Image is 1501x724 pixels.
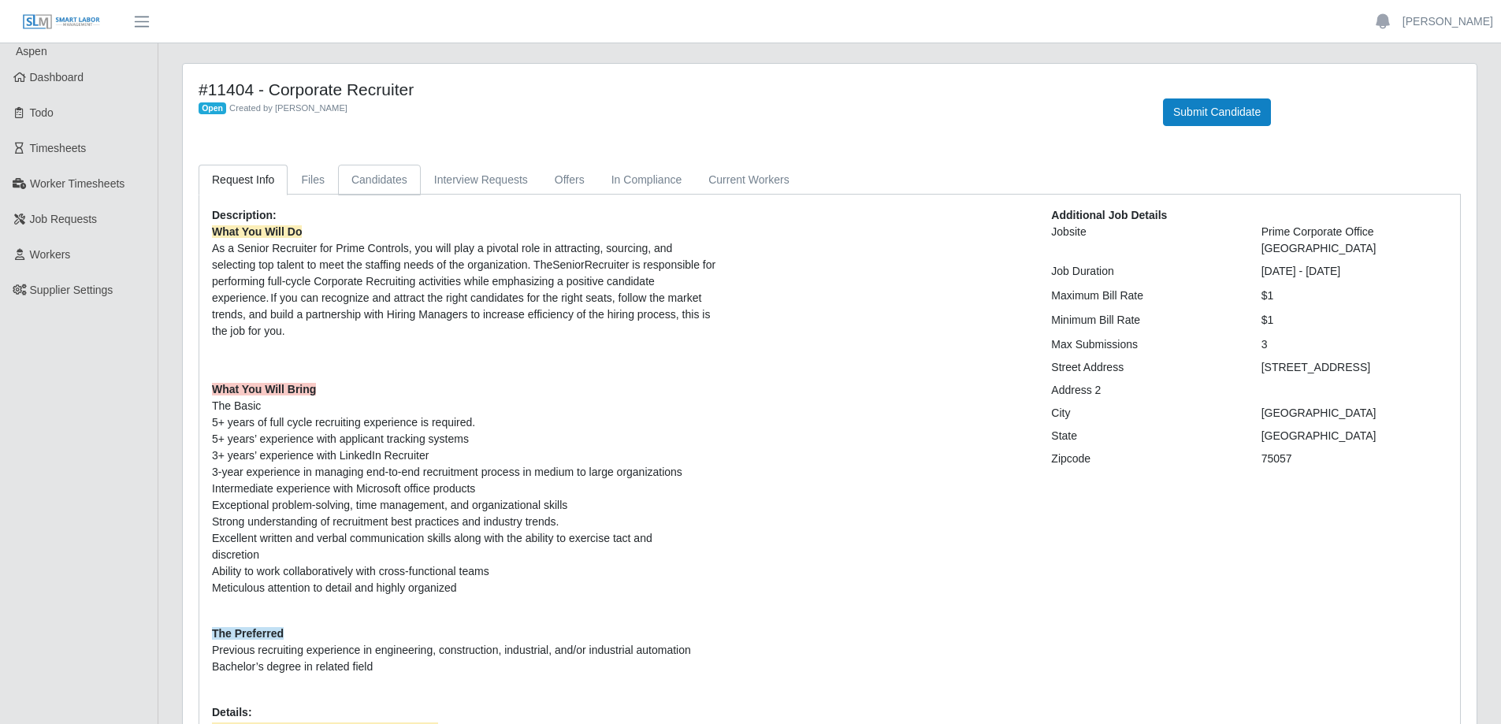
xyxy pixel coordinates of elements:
span: Supplier Settings [30,284,113,296]
div: City [1039,405,1249,421]
span: Dashboard [30,71,84,84]
a: Offers [541,165,598,195]
strong: What You Will Do [212,225,302,238]
p: The Basic 5+ years of full cycle recruiting experience is required. 5+ years’ experience with app... [212,381,1027,613]
div: Minimum Bill Rate [1039,312,1249,329]
div: Zipcode [1039,451,1249,467]
strong: The Preferred [212,627,284,640]
div: Address 2 [1039,382,1249,399]
span: Workers [30,248,71,261]
b: Description: [212,209,277,221]
span: Open [199,102,226,115]
div: [GEOGRAPHIC_DATA] [1250,428,1459,444]
h4: #11404 - Corporate Recruiter [199,80,1139,99]
div: Job Duration [1039,263,1249,280]
span: Job Requests [30,213,98,225]
a: In Compliance [598,165,696,195]
div: $1 [1250,312,1459,329]
div: Street Address [1039,359,1249,376]
button: Submit Candidate [1163,98,1271,126]
a: Current Workers [695,165,802,195]
div: Maximum Bill Rate [1039,288,1249,304]
div: Jobsite [1039,224,1249,257]
strong: What You Will Bring [212,383,316,395]
b: Details: [212,706,252,718]
span: Created by [PERSON_NAME] [229,103,347,113]
img: SLM Logo [22,13,101,31]
div: [STREET_ADDRESS] [1250,359,1459,376]
a: Request Info [199,165,288,195]
div: Max Submissions [1039,336,1249,353]
span: Timesheets [30,142,87,154]
b: Additional Job Details [1051,209,1167,221]
span: Worker Timesheets [30,177,124,190]
div: Prime Corporate Office [GEOGRAPHIC_DATA] [1250,224,1459,257]
div: 3 [1250,336,1459,353]
a: Files [288,165,338,195]
div: $1 [1250,288,1459,304]
a: Candidates [338,165,421,195]
a: Interview Requests [421,165,541,195]
div: [GEOGRAPHIC_DATA] [1250,405,1459,421]
div: [DATE] - [DATE] [1250,263,1459,280]
div: State [1039,428,1249,444]
p: Previous recruiting experience in engineering, construction, industrial, and/or industrial automa... [212,626,1027,675]
div: 75057 [1250,451,1459,467]
span: As a Senior Recruiter for Prime Controls, you will play a pivotal role in attracting, sourcing, a... [212,225,715,337]
span: Todo [30,106,54,119]
span: Aspen [16,45,47,58]
a: [PERSON_NAME] [1403,13,1493,30]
